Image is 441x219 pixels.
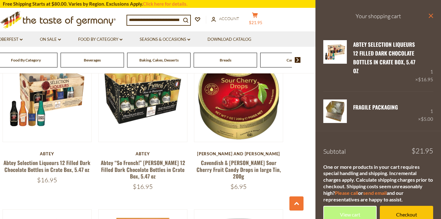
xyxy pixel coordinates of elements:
div: One or more products in your cart requires special handling and shipping. Incremental charges app... [323,164,433,203]
div: [PERSON_NAME] and [PERSON_NAME] [194,151,283,156]
a: Download Catalog [207,36,251,43]
span: $16.95 [37,176,57,184]
a: Cavendish & [PERSON_NAME] Sour Cherry Fruit Candy Drops in large Tin, 200g [196,159,281,180]
span: $16.95 [133,183,153,190]
img: Abtey Selection Liqueurs in Crate Box [323,40,347,64]
a: Click here for details. [143,1,187,7]
a: Abtey Selection Liqueurs 12 Filled Dark Chocolate Bottles in Crate Box, 5.47 oz [353,40,415,75]
div: Abtey [3,151,92,156]
div: 1 × [418,99,433,123]
a: Seasons & Occasions [140,36,190,43]
a: Food By Category [11,58,41,62]
span: Account [219,16,239,21]
span: $21.95 [249,20,262,25]
a: Food By Category [78,36,122,43]
div: Abtey [98,151,188,156]
img: next arrow [295,57,301,63]
span: Subtotal [323,147,346,155]
img: FRAGILE Packaging [323,99,347,123]
a: send email [363,190,387,196]
a: On Sale [40,36,61,43]
img: Cavendish & Harvey Sour Cherry Fruit Candy Drops in large Tin, 200g [194,53,283,142]
button: $21.95 [246,12,265,28]
a: Baking, Cakes, Desserts [139,58,179,62]
img: Abtey Selection Liqueurs 12 Filled Dark Chocolate Bottles in Crate Box, 5.47 oz [3,53,92,142]
div: 1 × [415,40,433,84]
span: $6.95 [230,183,247,190]
a: Breads [220,58,231,62]
a: Candy [287,58,297,62]
img: Abtey “So French!” Marc de Champagne 12 Filled Dark Chocolate Bottles in Crate Box, 5.47 oz [99,53,187,142]
span: $21.95 [411,147,433,154]
a: FRAGILE Packaging [353,103,398,111]
a: Account [211,15,239,22]
a: Beverages [84,58,101,62]
a: Please call [335,190,358,196]
a: Abtey Selection Liqueurs 12 Filled Dark Chocolate Bottles in Crate Box, 5.47 oz [3,159,90,173]
span: $5.00 [421,116,433,122]
span: $16.95 [418,77,433,82]
a: Abtey Selection Liqueurs in Crate Box [323,40,347,84]
a: Abtey “So French!” [PERSON_NAME] 12 Filled Dark Chocolate Bottles in Crate Box, 5.47 oz [101,159,185,180]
